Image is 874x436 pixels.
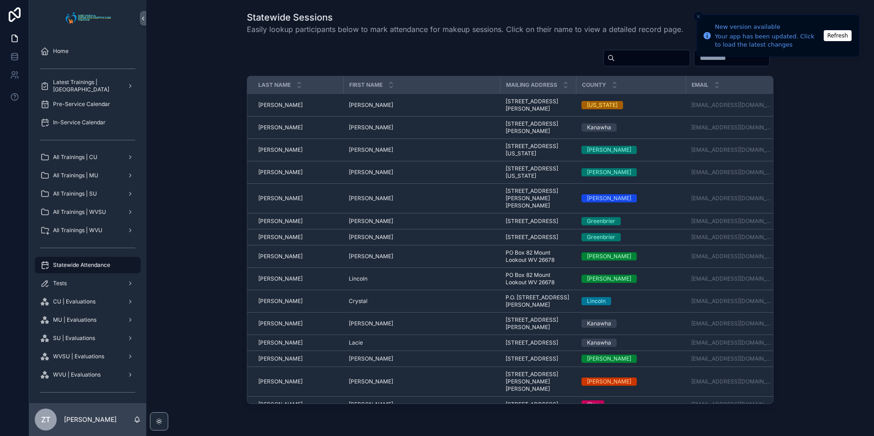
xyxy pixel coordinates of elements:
span: [PERSON_NAME] [349,169,393,176]
a: [PERSON_NAME] [258,234,338,241]
a: [PERSON_NAME] [349,253,495,260]
span: Latest Trainings | [GEOGRAPHIC_DATA] [53,79,120,93]
a: [EMAIL_ADDRESS][DOMAIN_NAME] [691,275,773,282]
a: PO Box 82 Mount Lookout WV 26678 [506,271,570,286]
a: [PERSON_NAME] [258,218,338,225]
div: [PERSON_NAME] [587,275,631,283]
a: All Trainings | WVSU [35,204,141,220]
a: Greenbrier [581,217,680,225]
a: Greenbrier [581,233,680,241]
a: Lincoln [581,297,680,305]
a: SU | Evaluations [35,330,141,346]
a: [PERSON_NAME] [258,355,338,362]
span: Statewide Attendance [53,261,110,269]
div: [PERSON_NAME] [587,378,631,386]
span: [PERSON_NAME] [258,355,303,362]
span: [STREET_ADDRESS][US_STATE] [506,165,570,180]
span: In-Service Calendar [53,119,106,126]
span: [PERSON_NAME] [349,378,393,385]
a: [STREET_ADDRESS][US_STATE] [506,143,570,157]
a: Statewide Attendance [35,257,141,273]
a: [STREET_ADDRESS][PERSON_NAME] [506,316,570,331]
span: [PERSON_NAME] [258,234,303,241]
a: [EMAIL_ADDRESS][DOMAIN_NAME] [691,218,773,225]
span: Easily lookup participants below to mark attendance for makeup sessions. Click on their name to v... [247,24,683,35]
a: P.O. [STREET_ADDRESS][PERSON_NAME] [506,294,570,308]
a: WVU | Evaluations [35,367,141,383]
span: [PERSON_NAME] [258,146,303,154]
a: Kanawha [581,319,680,328]
span: Pre-Service Calendar [53,101,110,108]
span: [PERSON_NAME] [258,339,303,346]
a: [PERSON_NAME] [258,320,338,327]
span: MU | Evaluations [53,316,96,324]
a: WVSU | Evaluations [35,348,141,365]
div: [PERSON_NAME] [587,146,631,154]
span: All Trainings | CU [53,154,97,161]
div: Kanawha [587,339,611,347]
a: [STREET_ADDRESS] [506,401,570,408]
a: [STREET_ADDRESS] [506,234,570,241]
button: Refresh [824,30,852,41]
div: Lincoln [587,297,606,305]
a: [EMAIL_ADDRESS][DOMAIN_NAME] [691,195,773,202]
span: SU | Evaluations [53,335,95,342]
a: In-Service Calendar [35,114,141,131]
a: [EMAIL_ADDRESS][DOMAIN_NAME] [691,298,773,305]
a: MU | Evaluations [35,312,141,328]
span: [PERSON_NAME] [349,320,393,327]
a: [PERSON_NAME] [258,253,338,260]
div: [PERSON_NAME] [587,194,631,202]
span: CU | Evaluations [53,298,96,305]
a: [PERSON_NAME] [258,195,338,202]
a: [STREET_ADDRESS] [506,339,570,346]
div: [PERSON_NAME] [587,252,631,261]
span: [STREET_ADDRESS] [506,339,558,346]
a: [PERSON_NAME] [258,378,338,385]
span: All Trainings | MU [53,172,98,179]
a: [PERSON_NAME] [581,168,680,176]
a: [PERSON_NAME] [258,101,338,109]
span: [STREET_ADDRESS] [506,401,558,408]
span: Mailing Address [506,81,557,89]
a: All Trainings | MU [35,167,141,184]
a: [PERSON_NAME] [349,378,495,385]
button: Close toast [694,12,703,21]
a: [PERSON_NAME] [349,146,495,154]
a: [EMAIL_ADDRESS][DOMAIN_NAME] [691,401,773,408]
a: [EMAIL_ADDRESS][DOMAIN_NAME] [691,146,773,154]
a: Pre-Service Calendar [35,96,141,112]
span: Email [692,81,709,89]
div: Greenbrier [587,233,615,241]
span: All Trainings | SU [53,190,97,197]
a: All Trainings | CU [35,149,141,165]
a: Kanawha [581,339,680,347]
a: [PERSON_NAME] [258,275,338,282]
a: [PERSON_NAME] [349,218,495,225]
span: Lacie [349,339,363,346]
span: First Name [349,81,383,89]
a: [EMAIL_ADDRESS][DOMAIN_NAME] [691,101,773,109]
span: [PERSON_NAME] [349,124,393,131]
a: Lincoln [349,275,495,282]
a: [PERSON_NAME] [349,355,495,362]
a: Tests [35,275,141,292]
a: [EMAIL_ADDRESS][DOMAIN_NAME] [691,253,773,260]
span: [PERSON_NAME] [258,101,303,109]
a: [PERSON_NAME] [349,101,495,109]
span: Home [53,48,69,55]
span: [PERSON_NAME] [258,195,303,202]
a: [EMAIL_ADDRESS][DOMAIN_NAME] [691,169,773,176]
span: [STREET_ADDRESS][PERSON_NAME][PERSON_NAME] [506,187,570,209]
a: Kanawha [581,123,680,132]
a: All Trainings | WVU [35,222,141,239]
a: PO Box 82 Mount Lookout WV 26678 [506,249,570,264]
span: [STREET_ADDRESS] [506,355,558,362]
span: [PERSON_NAME] [349,355,393,362]
a: [PERSON_NAME] [581,252,680,261]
